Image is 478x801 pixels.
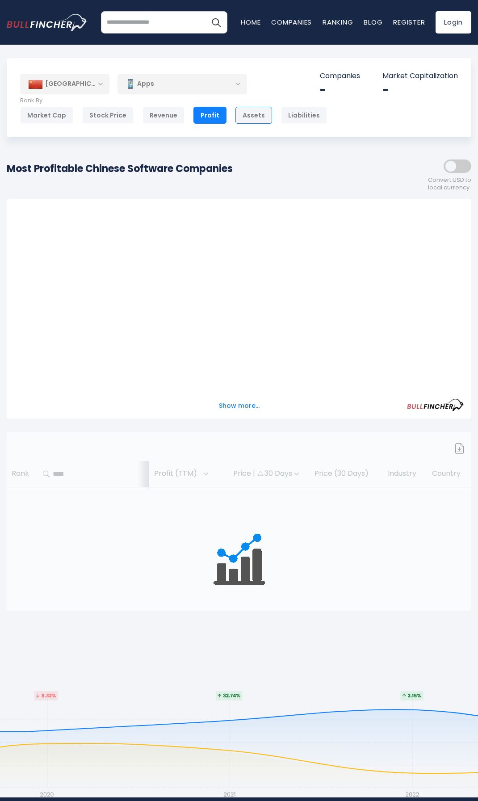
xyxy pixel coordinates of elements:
[436,11,471,34] a: Login
[205,11,227,34] button: Search
[271,17,312,27] a: Companies
[382,71,458,81] p: Market Capitalization
[320,71,360,81] p: Companies
[235,107,272,124] div: Assets
[82,107,134,124] div: Stock Price
[20,97,327,105] p: Rank By
[320,83,360,97] div: -
[364,17,382,27] a: Blog
[281,107,327,124] div: Liabilities
[241,17,260,27] a: Home
[382,83,458,97] div: -
[323,17,353,27] a: Ranking
[7,14,88,31] img: bullfincher logo
[117,74,247,94] div: Apps
[7,14,101,31] a: Go to homepage
[214,398,265,413] button: Show more...
[20,74,109,94] div: [GEOGRAPHIC_DATA]
[7,161,233,176] h1: Most Profitable Chinese Software Companies
[20,107,73,124] div: Market Cap
[393,17,425,27] a: Register
[193,107,226,124] div: Profit
[428,176,471,192] span: Convert USD to local currency
[143,107,184,124] div: Revenue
